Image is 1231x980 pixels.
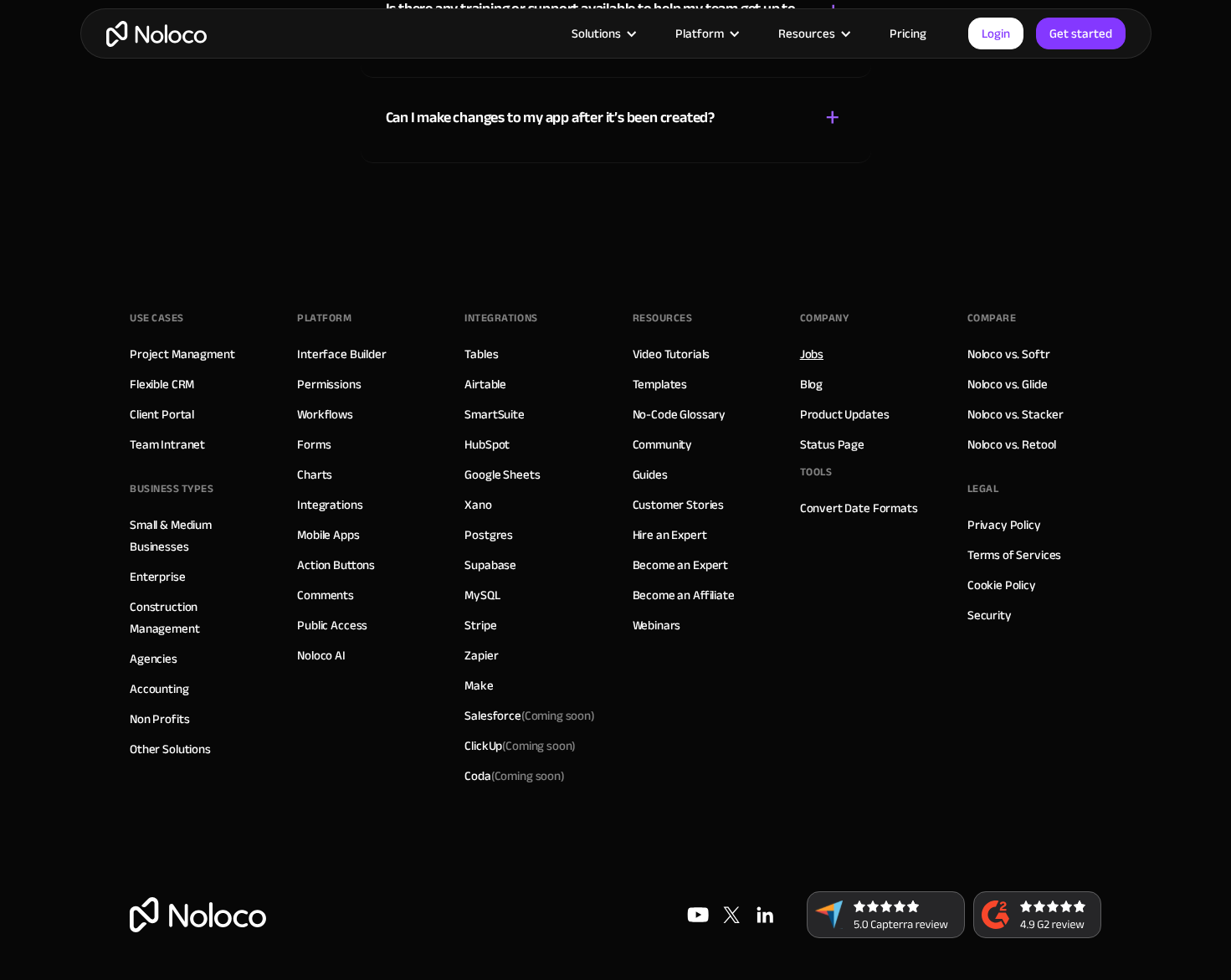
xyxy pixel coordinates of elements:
[800,403,890,425] a: Product Updates
[297,614,367,636] a: Public Access
[968,18,1023,49] a: Login
[464,494,491,516] a: Xano
[297,464,332,485] a: Charts
[297,305,351,331] div: Platform
[967,403,1064,425] a: Noloco vs. Stacker
[130,434,205,455] a: Team Intranet
[633,464,668,485] a: Guides
[130,373,194,395] a: Flexible CRM
[130,738,211,760] a: Other Solutions
[464,705,595,726] div: Salesforce
[130,476,213,501] div: BUSINESS TYPES
[464,614,496,636] a: Stripe
[967,305,1017,331] div: Compare
[297,554,375,576] a: Action Buttons
[464,675,493,696] a: Make
[967,514,1041,536] a: Privacy Policy
[800,434,864,455] a: Status Page
[130,648,177,670] a: Agencies
[130,514,264,557] a: Small & Medium Businesses
[633,614,681,636] a: Webinars
[967,574,1036,596] a: Cookie Policy
[386,105,715,131] div: Can I make changes to my app after it’s been created?
[297,494,362,516] a: Integrations
[633,403,726,425] a: No-Code Glossary
[491,764,565,788] span: (Coming soon)
[130,596,264,639] a: Construction Management
[778,23,835,44] div: Resources
[967,544,1061,566] a: Terms of Services
[297,373,361,395] a: Permissions
[464,584,500,606] a: MySQL
[464,644,498,666] a: Zapier
[464,343,498,365] a: Tables
[130,678,189,700] a: Accounting
[675,23,724,44] div: Platform
[130,708,189,730] a: Non Profits
[106,21,207,47] a: home
[633,524,707,546] a: Hire an Expert
[464,464,540,485] a: Google Sheets
[297,403,353,425] a: Workflows
[869,23,947,44] a: Pricing
[633,584,735,606] a: Become an Affiliate
[967,604,1012,626] a: Security
[633,434,693,455] a: Community
[654,23,757,44] div: Platform
[572,23,621,44] div: Solutions
[502,734,576,757] span: (Coming soon)
[297,524,359,546] a: Mobile Apps
[800,497,918,519] a: Convert Date Formats
[297,584,354,606] a: Comments
[464,554,516,576] a: Supabase
[130,403,194,425] a: Client Portal
[297,434,331,455] a: Forms
[967,373,1048,395] a: Noloco vs. Glide
[633,373,688,395] a: Templates
[633,305,693,331] div: Resources
[464,373,506,395] a: Airtable
[464,524,513,546] a: Postgres
[130,305,184,331] div: Use Cases
[297,343,386,365] a: Interface Builder
[551,23,654,44] div: Solutions
[757,23,869,44] div: Resources
[967,343,1050,365] a: Noloco vs. Softr
[130,566,186,587] a: Enterprise
[800,305,849,331] div: Company
[297,644,346,666] a: Noloco AI
[464,735,576,757] div: ClickUp
[800,373,823,395] a: Blog
[967,476,999,501] div: Legal
[464,403,525,425] a: SmartSuite
[1036,18,1126,49] a: Get started
[825,103,840,132] div: +
[800,459,833,485] div: Tools
[633,554,729,576] a: Become an Expert
[464,305,537,331] div: INTEGRATIONS
[464,434,510,455] a: HubSpot
[800,343,823,365] a: Jobs
[633,343,710,365] a: Video Tutorials
[464,765,564,787] div: Coda
[633,494,725,516] a: Customer Stories
[967,434,1056,455] a: Noloco vs. Retool
[130,343,234,365] a: Project Managment
[521,704,595,727] span: (Coming soon)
